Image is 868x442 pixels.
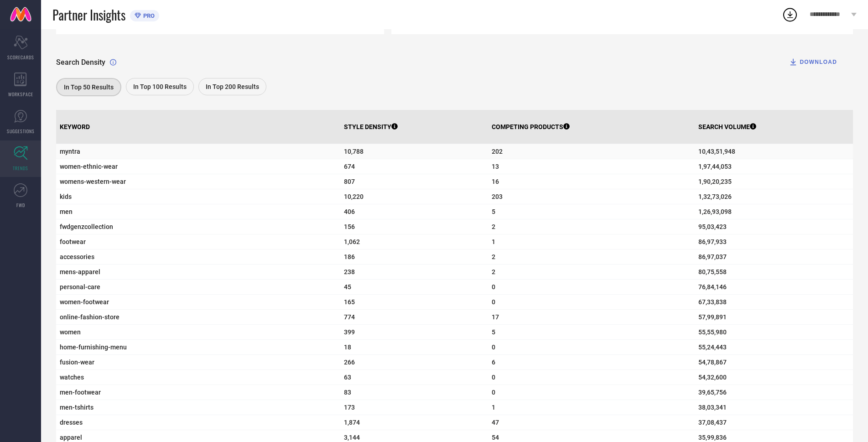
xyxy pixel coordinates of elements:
[133,83,187,90] span: In Top 100 Results
[344,389,485,396] span: 83
[698,328,849,336] span: 55,55,980
[60,193,337,200] span: kids
[344,343,485,351] span: 18
[698,419,849,426] span: 37,08,437
[60,253,337,260] span: accessories
[60,178,337,185] span: womens-western-wear
[782,6,798,23] div: Open download list
[7,54,34,61] span: SCORECARDS
[344,419,485,426] span: 1,874
[344,268,485,276] span: 238
[60,163,337,170] span: women-ethnic-wear
[7,128,35,135] span: SUGGESTIONS
[206,83,259,90] span: In Top 200 Results
[492,193,691,200] span: 203
[698,434,849,441] span: 35,99,836
[344,434,485,441] span: 3,144
[344,123,398,130] p: STYLE DENSITY
[52,5,125,24] span: Partner Insights
[56,58,105,67] span: Search Density
[492,283,691,291] span: 0
[60,298,337,306] span: women-footwear
[492,123,570,130] p: COMPETING PRODUCTS
[492,343,691,351] span: 0
[344,193,485,200] span: 10,220
[60,268,337,276] span: mens-apparel
[698,389,849,396] span: 39,65,756
[344,238,485,245] span: 1,062
[60,374,337,381] span: watches
[492,359,691,366] span: 6
[60,223,337,230] span: fwdgenzcollection
[492,178,691,185] span: 16
[60,434,337,441] span: apparel
[344,208,485,215] span: 406
[60,359,337,366] span: fusion-wear
[698,208,849,215] span: 1,26,93,098
[344,163,485,170] span: 674
[492,163,691,170] span: 13
[60,343,337,351] span: home-furnishing-menu
[698,193,849,200] span: 1,32,73,026
[492,404,691,411] span: 1
[60,404,337,411] span: men-tshirts
[344,253,485,260] span: 186
[492,238,691,245] span: 1
[492,328,691,336] span: 5
[60,208,337,215] span: men
[698,374,849,381] span: 54,32,600
[16,202,25,208] span: FWD
[698,148,849,155] span: 10,43,51,948
[344,313,485,321] span: 774
[698,123,756,130] p: SEARCH VOLUME
[698,343,849,351] span: 55,24,443
[60,389,337,396] span: men-footwear
[698,223,849,230] span: 95,03,423
[60,313,337,321] span: online-fashion-store
[492,253,691,260] span: 2
[344,359,485,366] span: 266
[492,208,691,215] span: 5
[141,12,155,19] span: PRO
[344,404,485,411] span: 173
[492,389,691,396] span: 0
[60,328,337,336] span: women
[60,283,337,291] span: personal-care
[344,283,485,291] span: 45
[344,148,485,155] span: 10,788
[492,434,691,441] span: 54
[344,223,485,230] span: 156
[64,83,114,91] span: In Top 50 Results
[698,178,849,185] span: 1,90,20,235
[698,163,849,170] span: 1,97,44,053
[698,404,849,411] span: 38,03,341
[777,53,848,71] button: DOWNLOAD
[60,148,337,155] span: myntra
[698,268,849,276] span: 80,75,558
[789,57,837,67] div: DOWNLOAD
[8,91,33,98] span: WORKSPACE
[698,283,849,291] span: 76,84,146
[344,298,485,306] span: 165
[56,110,340,144] th: KEYWORD
[344,328,485,336] span: 399
[492,223,691,230] span: 2
[13,165,28,172] span: TRENDS
[698,313,849,321] span: 57,99,891
[344,178,485,185] span: 807
[492,419,691,426] span: 47
[492,148,691,155] span: 202
[698,253,849,260] span: 86,97,037
[492,313,691,321] span: 17
[60,238,337,245] span: footwear
[698,359,849,366] span: 54,78,867
[698,238,849,245] span: 86,97,933
[492,298,691,306] span: 0
[344,374,485,381] span: 63
[698,298,849,306] span: 67,33,838
[60,419,337,426] span: dresses
[492,374,691,381] span: 0
[492,268,691,276] span: 2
